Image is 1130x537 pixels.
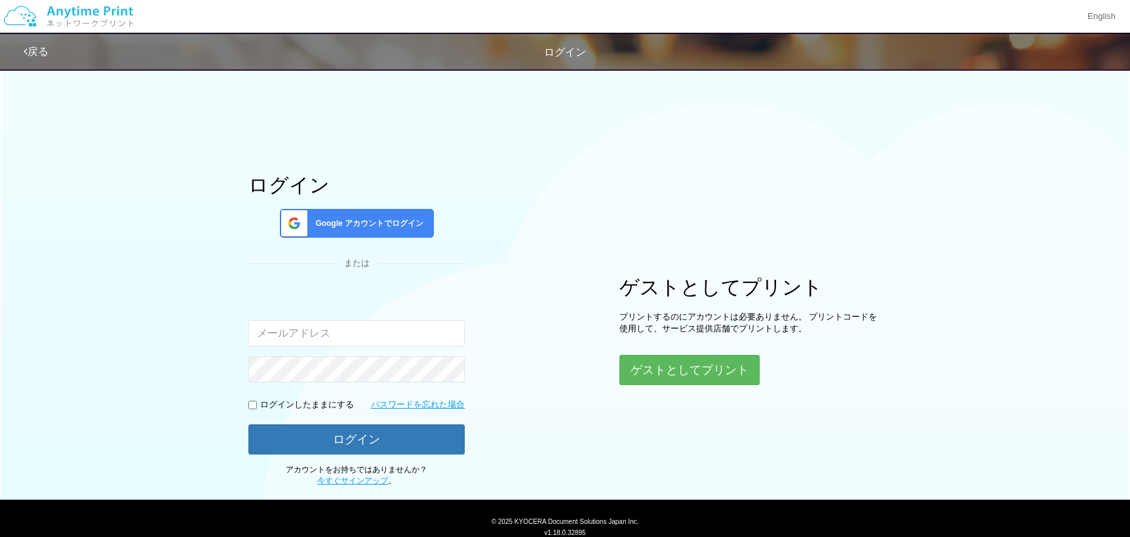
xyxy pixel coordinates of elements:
[544,46,586,58] span: ログイン
[248,464,465,487] p: アカウントをお持ちではありませんか？
[492,517,639,525] span: © 2025 KYOCERA Document Solutions Japan Inc.
[317,476,396,485] span: 。
[248,320,465,346] input: メールアドレス
[310,218,423,229] span: Google アカウントでログイン
[24,46,49,57] a: 戻る
[248,257,465,270] div: または
[619,311,882,335] p: プリントするのにアカウントは必要ありません。 プリントコードを使用して、サービス提供店舗でプリントします。
[619,276,882,298] h1: ゲストとしてプリント
[248,424,465,454] button: ログイン
[260,399,354,411] p: ログインしたままにする
[619,355,760,385] button: ゲストとしてプリント
[371,399,465,411] a: パスワードを忘れた場合
[248,174,465,196] h1: ログイン
[317,476,388,485] a: 今すぐサインアップ
[544,528,585,536] span: v1.18.0.32895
